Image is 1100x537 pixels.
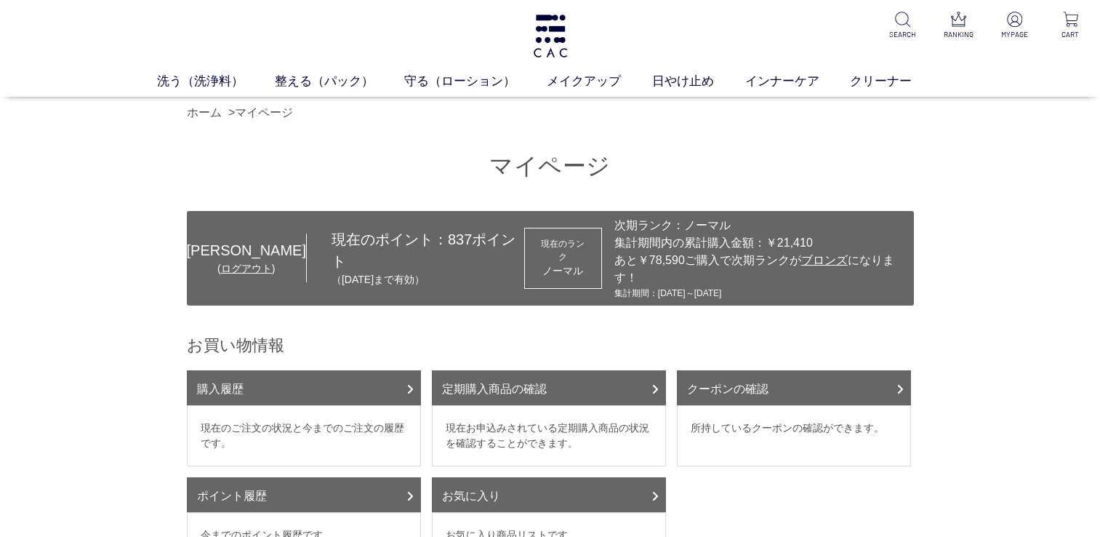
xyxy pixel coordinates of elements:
[801,254,848,266] span: ブロンズ
[432,405,666,466] dd: 現在お申込みされている定期購入商品の状況を確認することができます。
[745,72,851,91] a: インナーケア
[531,15,569,57] img: logo
[404,72,547,91] a: 守る（ローション）
[538,237,588,263] dt: 現在のランク
[275,72,405,91] a: 整える（パック）
[1053,29,1088,40] p: CART
[885,12,920,40] a: SEARCH
[941,29,976,40] p: RANKING
[187,106,222,119] a: ホーム
[187,405,421,466] dd: 現在のご注文の状況と今までのご注文の履歴です。
[1053,12,1088,40] a: CART
[614,217,907,234] div: 次期ランク：ノーマル
[614,234,907,252] div: 集計期間内の累計購入金額：￥21,410
[538,263,588,279] div: ノーマル
[307,228,524,287] div: 現在のポイント： ポイント
[432,370,666,405] a: 定期購入商品の確認
[187,239,306,261] div: [PERSON_NAME]
[187,370,421,405] a: 購入履歴
[941,12,976,40] a: RANKING
[614,252,907,287] div: あと￥78,590ご購入で次期ランクが になります！
[850,72,943,91] a: クリーナー
[221,263,272,274] a: ログアウト
[652,72,745,91] a: 日やけ止め
[235,106,293,119] a: マイページ
[332,272,524,287] p: （[DATE]まで有効）
[432,477,666,512] a: お気に入り
[677,370,911,405] a: クーポンの確認
[547,72,652,91] a: メイクアップ
[885,29,920,40] p: SEARCH
[228,104,297,122] li: >
[187,261,306,277] div: ( )
[187,477,421,512] a: ポイント履歴
[997,29,1032,40] p: MYPAGE
[448,231,472,247] span: 837
[614,287,907,300] div: 集計期間：[DATE]～[DATE]
[997,12,1032,40] a: MYPAGE
[157,72,275,91] a: 洗う（洗浄料）
[187,151,914,182] h1: マイページ
[187,335,914,356] h2: お買い物情報
[677,405,911,466] dd: 所持しているクーポンの確認ができます。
